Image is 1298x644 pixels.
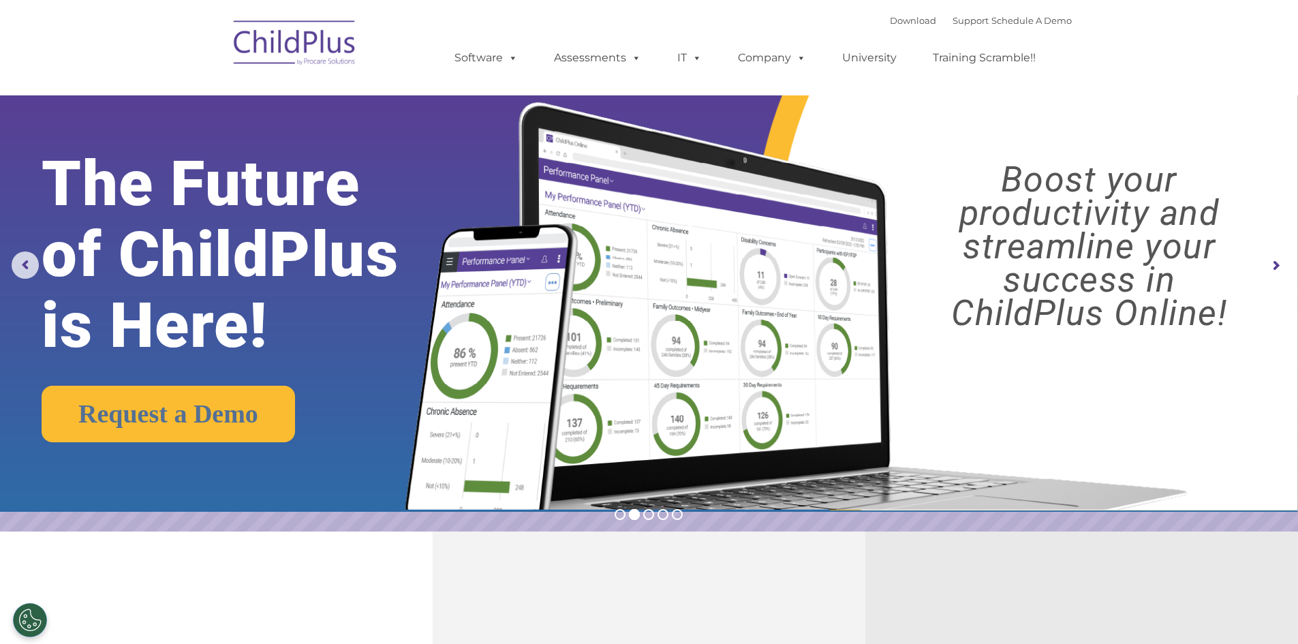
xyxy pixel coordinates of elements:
a: Download [890,15,936,26]
button: Cookies Settings [13,603,47,637]
rs-layer: The Future of ChildPlus is Here! [42,149,456,361]
img: ChildPlus by Procare Solutions [227,11,363,79]
rs-layer: Boost your productivity and streamline your success in ChildPlus Online! [897,163,1282,330]
a: Schedule A Demo [991,15,1072,26]
a: Company [724,44,820,72]
a: Support [953,15,989,26]
a: Software [441,44,531,72]
span: Phone number [189,146,247,156]
a: Request a Demo [42,386,295,442]
span: Last name [189,90,231,100]
a: IT [664,44,715,72]
a: University [829,44,910,72]
a: Assessments [540,44,655,72]
font: | [890,15,1072,26]
a: Training Scramble!! [919,44,1049,72]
